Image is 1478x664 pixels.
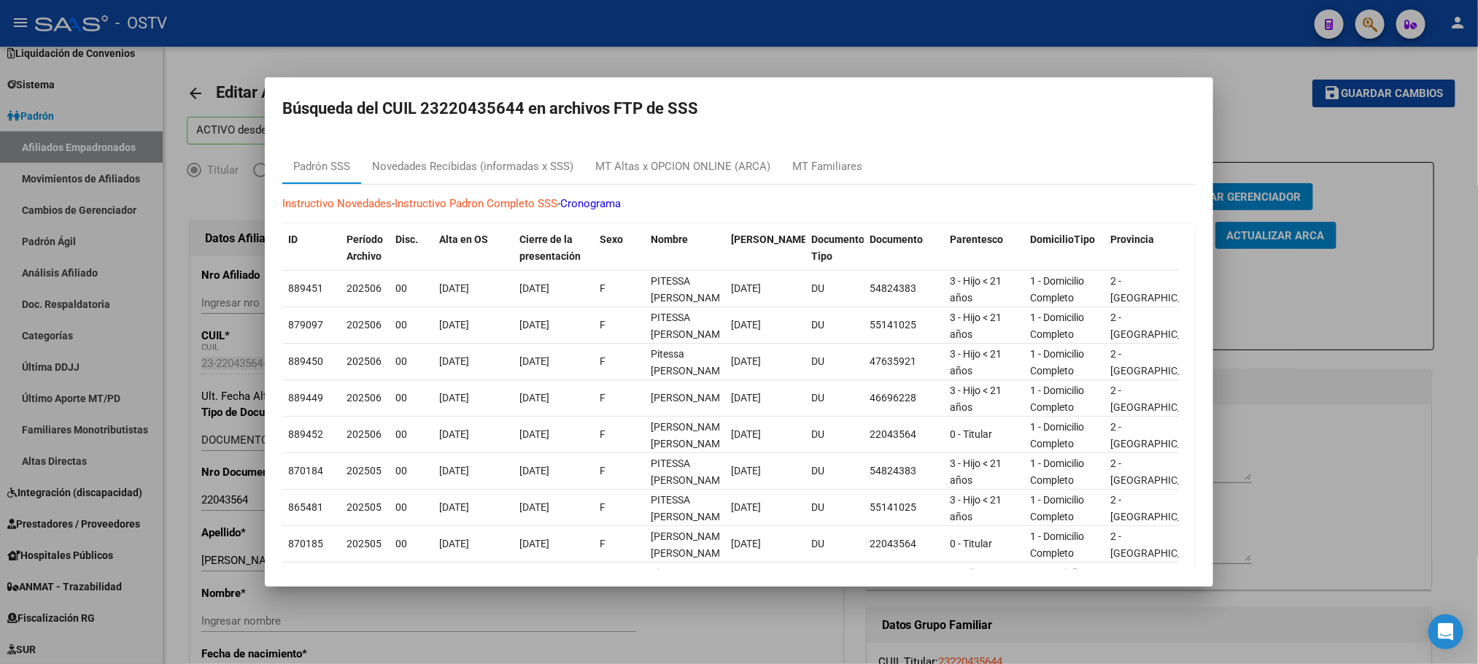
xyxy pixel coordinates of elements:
[439,233,488,245] span: Alta en OS
[950,567,1002,595] span: 3 - Hijo < 21 años
[651,458,729,503] span: PITESSA NATASHA AILIN
[1110,348,1209,377] span: 2 - [GEOGRAPHIC_DATA]
[651,275,729,320] span: PITESSA NATASHA AILIN
[731,392,761,404] span: [DATE]
[651,567,729,595] span: Pitessa Candela Tamara
[811,353,858,370] div: DU
[731,465,761,476] span: [DATE]
[651,421,729,449] span: BURELA MARCELA MARGARITA
[950,275,1002,304] span: 3 - Hijo < 21 años
[395,426,427,443] div: 00
[731,233,813,245] span: [PERSON_NAME].
[439,282,469,294] span: [DATE]
[870,317,938,333] div: 55141025
[1030,233,1095,245] span: DomicilioTipo
[1110,567,1209,595] span: 2 - [GEOGRAPHIC_DATA]
[811,390,858,406] div: DU
[347,501,382,513] span: 202505
[395,280,427,297] div: 00
[439,538,469,549] span: [DATE]
[288,355,323,367] span: 889450
[651,494,729,522] span: PITESSA KIARA JAZMIN
[282,224,341,272] datatable-header-cell: ID
[944,224,1024,272] datatable-header-cell: Parentesco
[811,233,864,262] span: Documento Tipo
[1110,530,1209,559] span: 2 - [GEOGRAPHIC_DATA]
[1110,385,1209,413] span: 2 - [GEOGRAPHIC_DATA]
[1110,312,1209,340] span: 2 - [GEOGRAPHIC_DATA]
[651,312,729,340] span: PITESSA KIARA JAZMIN
[439,428,469,440] span: [DATE]
[870,463,938,479] div: 54824383
[433,224,514,272] datatable-header-cell: Alta en OS
[1030,385,1084,413] span: 1 - Domicilio Completo
[395,317,427,333] div: 00
[870,536,938,552] div: 22043564
[1030,421,1084,449] span: 1 - Domicilio Completo
[864,224,944,272] datatable-header-cell: Documento
[395,536,427,552] div: 00
[811,280,858,297] div: DU
[1110,275,1209,304] span: 2 - [GEOGRAPHIC_DATA]
[811,426,858,443] div: DU
[811,317,858,333] div: DU
[792,158,862,175] div: MT Familiares
[600,319,605,331] span: F
[519,319,549,331] span: [DATE]
[439,319,469,331] span: [DATE]
[282,95,1196,123] h2: Búsqueda del CUIL 23220435644 en archivos FTP de SSS
[288,392,323,404] span: 889449
[1110,421,1209,449] span: 2 - [GEOGRAPHIC_DATA]
[288,319,323,331] span: 879097
[600,392,605,404] span: F
[950,458,1002,486] span: 3 - Hijo < 21 años
[439,355,469,367] span: [DATE]
[731,428,761,440] span: [DATE]
[519,355,549,367] span: [DATE]
[1030,458,1084,486] span: 1 - Domicilio Completo
[1030,275,1084,304] span: 1 - Domicilio Completo
[288,282,323,294] span: 889451
[731,355,761,367] span: [DATE]
[347,355,382,367] span: 202506
[811,499,858,516] div: DU
[514,224,594,272] datatable-header-cell: Cierre de la presentación
[519,465,549,476] span: [DATE]
[1030,567,1084,595] span: 1 - Domicilio Completo
[950,385,1002,413] span: 3 - Hijo < 21 años
[1030,494,1084,522] span: 1 - Domicilio Completo
[870,499,938,516] div: 55141025
[731,501,761,513] span: [DATE]
[805,224,864,272] datatable-header-cell: Documento Tipo
[395,390,427,406] div: 00
[651,392,729,404] span: SASHA MARA PITESSA
[282,196,1196,212] p: - -
[439,501,469,513] span: [DATE]
[519,428,549,440] span: [DATE]
[651,233,688,245] span: Nombre
[519,392,549,404] span: [DATE]
[1104,224,1185,272] datatable-header-cell: Provincia
[347,428,382,440] span: 202506
[439,392,469,404] span: [DATE]
[395,499,427,516] div: 00
[950,538,992,549] span: 0 - Titular
[1110,233,1154,245] span: Provincia
[950,312,1002,340] span: 3 - Hijo < 21 años
[600,465,605,476] span: F
[600,538,605,549] span: F
[811,536,858,552] div: DU
[347,233,383,262] span: Período Archivo
[950,233,1003,245] span: Parentesco
[395,233,418,245] span: Disc.
[950,348,1002,377] span: 3 - Hijo < 21 años
[395,197,557,210] a: Instructivo Padron Completo SSS
[288,233,298,245] span: ID
[594,224,645,272] datatable-header-cell: Sexo
[282,197,392,210] a: Instructivo Novedades
[731,282,761,294] span: [DATE]
[519,282,549,294] span: [DATE]
[600,233,623,245] span: Sexo
[595,158,770,175] div: MT Altas x OPCION ONLINE (ARCA)
[731,538,761,549] span: [DATE]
